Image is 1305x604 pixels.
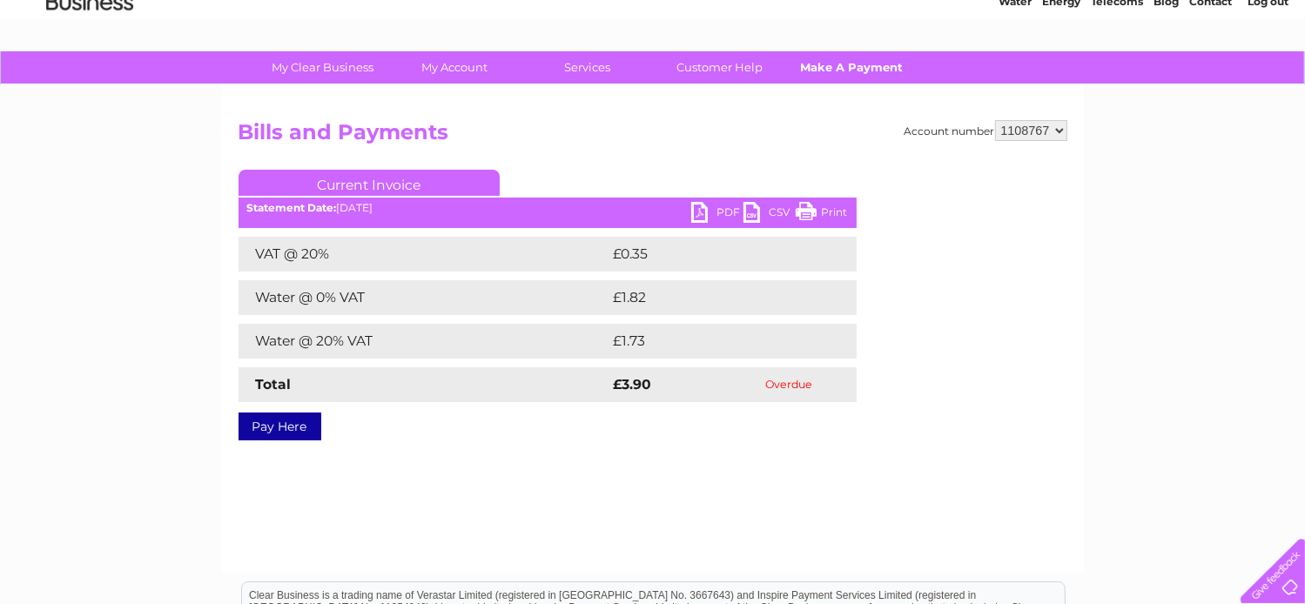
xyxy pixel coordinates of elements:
[239,120,1067,153] h2: Bills and Payments
[239,413,321,440] a: Pay Here
[743,202,796,227] a: CSV
[256,376,292,393] strong: Total
[609,280,814,315] td: £1.82
[796,202,848,227] a: Print
[251,51,394,84] a: My Clear Business
[239,202,857,214] div: [DATE]
[1091,74,1143,87] a: Telecoms
[780,51,924,84] a: Make A Payment
[1189,74,1232,87] a: Contact
[722,367,856,402] td: Overdue
[239,170,500,196] a: Current Invoice
[648,51,791,84] a: Customer Help
[1042,74,1080,87] a: Energy
[691,202,743,227] a: PDF
[515,51,659,84] a: Services
[609,237,816,272] td: £0.35
[239,280,609,315] td: Water @ 0% VAT
[239,237,609,272] td: VAT @ 20%
[977,9,1097,30] a: 0333 014 3131
[614,376,652,393] strong: £3.90
[247,201,337,214] b: Statement Date:
[1154,74,1179,87] a: Blog
[383,51,527,84] a: My Account
[242,10,1065,84] div: Clear Business is a trading name of Verastar Limited (registered in [GEOGRAPHIC_DATA] No. 3667643...
[1248,74,1288,87] a: Log out
[239,324,609,359] td: Water @ 20% VAT
[999,74,1032,87] a: Water
[609,324,813,359] td: £1.73
[905,120,1067,141] div: Account number
[45,45,134,98] img: logo.png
